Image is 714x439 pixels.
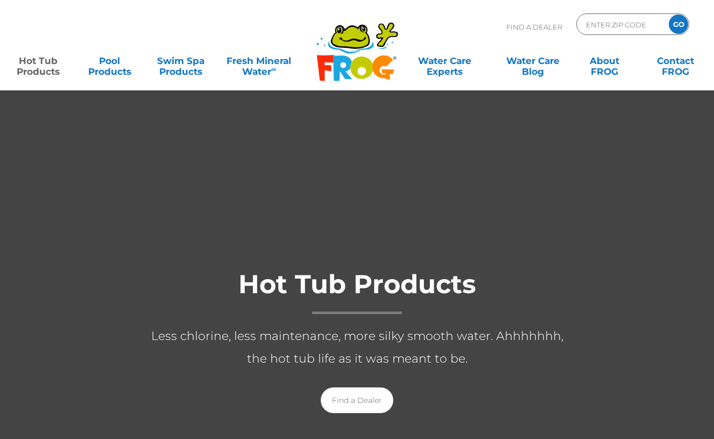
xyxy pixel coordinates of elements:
input: GO [669,15,688,34]
a: Hot TubProducts [11,50,66,72]
a: Water CareBlog [505,50,561,72]
a: ContactFROG [648,50,703,72]
p: Less chlorine, less maintenance, more silky smooth water. Ahhhhhhh, the hot tub life as it was me... [142,325,572,370]
h1: Hot Tub Products [142,270,572,314]
p: Find A Dealer [506,13,562,40]
sup: ∞ [271,65,276,73]
a: Swim SpaProducts [153,50,209,72]
a: Water CareExperts [400,50,490,72]
a: Fresh MineralWater∞ [224,50,294,72]
a: Find a Dealer [321,387,393,413]
a: AboutFROG [577,50,632,72]
a: PoolProducts [82,50,137,72]
input: Zip Code Form [585,17,658,32]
